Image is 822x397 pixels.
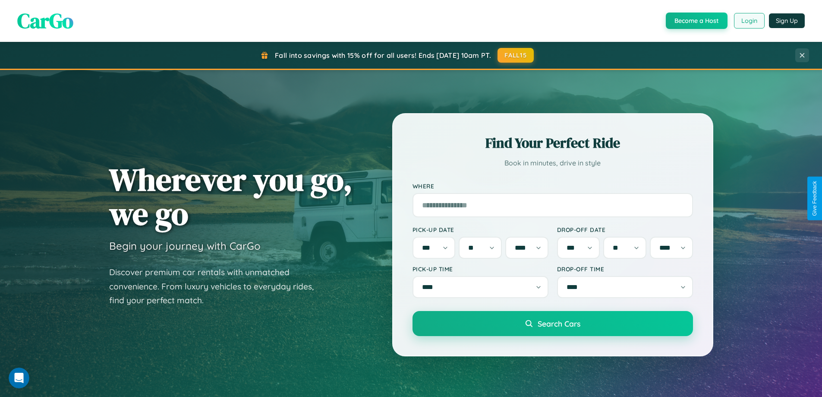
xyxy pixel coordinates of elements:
button: Become a Host [666,13,728,29]
h1: Wherever you go, we go [109,162,353,231]
span: Search Cars [538,319,580,328]
button: Sign Up [769,13,805,28]
div: Give Feedback [812,181,818,216]
label: Pick-up Date [413,226,548,233]
button: FALL15 [498,48,534,63]
button: Search Cars [413,311,693,336]
iframe: Intercom live chat [9,368,29,388]
p: Discover premium car rentals with unmatched convenience. From luxury vehicles to everyday rides, ... [109,265,325,308]
h2: Find Your Perfect Ride [413,133,693,152]
label: Where [413,182,693,190]
span: CarGo [17,6,73,35]
button: Login [734,13,765,29]
label: Drop-off Time [557,265,693,273]
h3: Begin your journey with CarGo [109,239,261,252]
label: Pick-up Time [413,265,548,273]
p: Book in minutes, drive in style [413,157,693,169]
label: Drop-off Date [557,226,693,233]
span: Fall into savings with 15% off for all users! Ends [DATE] 10am PT. [275,51,491,60]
